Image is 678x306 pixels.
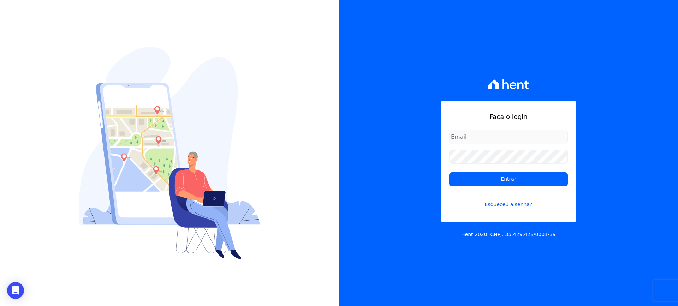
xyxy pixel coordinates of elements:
a: Esqueceu a senha? [449,192,568,208]
div: Open Intercom Messenger [7,282,24,299]
input: Entrar [449,172,568,186]
input: Email [449,130,568,144]
h1: Faça o login [449,112,568,121]
img: Login [79,47,260,259]
p: Hent 2020. CNPJ: 35.429.428/0001-39 [461,231,556,238]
